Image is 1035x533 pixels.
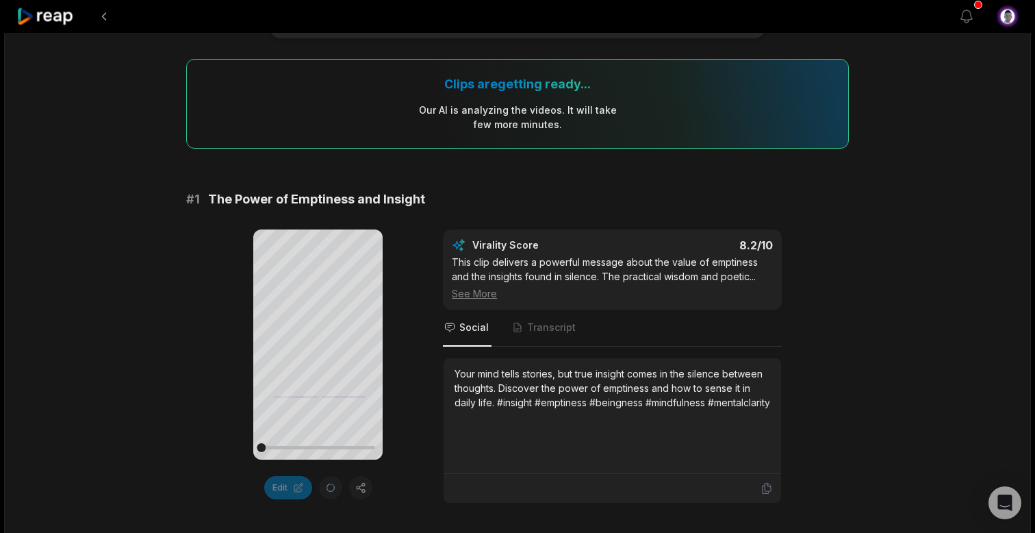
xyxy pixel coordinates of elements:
div: Your mind tells stories, but true insight comes in the silence between thoughts. Discover the pow... [455,367,770,410]
span: Social [459,321,489,334]
div: This clip delivers a powerful message about the value of emptiness and the insights found in sile... [452,255,773,301]
button: Edit [264,476,312,499]
div: Virality Score [472,238,619,252]
div: Our AI is analyzing the video s . It will take few more minutes. [418,103,617,132]
div: Clips are getting ready... [444,76,591,92]
nav: Tabs [443,310,782,347]
div: Open Intercom Messenger [988,486,1021,519]
div: 8.2 /10 [626,238,774,252]
span: # 1 [186,190,200,209]
div: See More [452,286,773,301]
span: Transcript [527,321,576,334]
span: The Power of Emptiness and Insight [208,190,425,209]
